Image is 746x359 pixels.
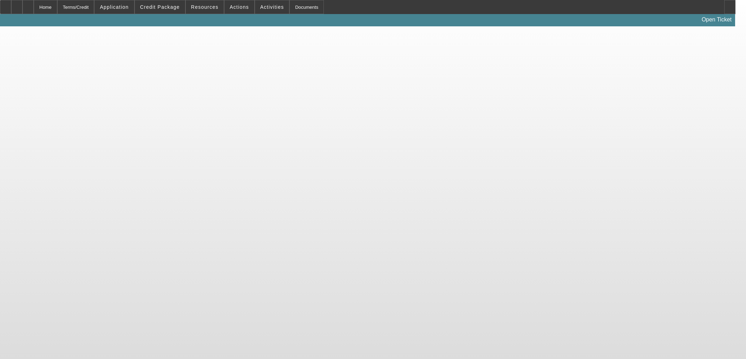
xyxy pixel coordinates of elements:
button: Credit Package [135,0,185,14]
span: Credit Package [140,4,180,10]
span: Actions [230,4,249,10]
span: Activities [260,4,284,10]
span: Application [100,4,129,10]
button: Resources [186,0,224,14]
button: Activities [255,0,289,14]
button: Actions [224,0,254,14]
button: Application [94,0,134,14]
span: Resources [191,4,218,10]
a: Open Ticket [699,14,734,26]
